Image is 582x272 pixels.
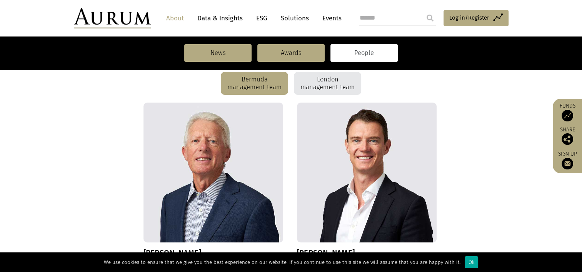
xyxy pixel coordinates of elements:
[557,127,578,145] div: Share
[252,11,271,25] a: ESG
[277,11,313,25] a: Solutions
[297,248,437,257] h3: [PERSON_NAME]
[162,11,188,25] a: About
[562,110,573,121] img: Access Funds
[74,8,151,28] img: Aurum
[184,44,252,62] a: News
[257,44,325,62] a: Awards
[193,11,247,25] a: Data & Insights
[319,11,342,25] a: Events
[444,10,509,26] a: Log in/Register
[294,72,361,95] div: London management team
[557,151,578,169] a: Sign up
[422,10,438,26] input: Submit
[465,256,478,268] div: Ok
[562,133,573,145] img: Share this post
[221,72,288,95] div: Bermuda management team
[143,248,283,257] h3: [PERSON_NAME]
[557,103,578,121] a: Funds
[449,13,489,22] span: Log in/Register
[562,158,573,169] img: Sign up to our newsletter
[330,44,398,62] a: People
